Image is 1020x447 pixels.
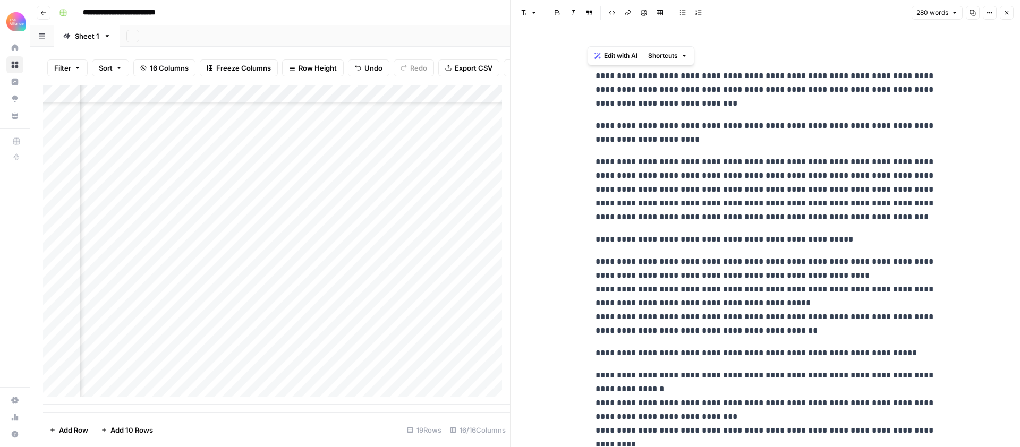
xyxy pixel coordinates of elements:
img: Alliance Logo [6,12,25,31]
a: Home [6,39,23,56]
button: Row Height [282,59,344,76]
span: Undo [364,63,382,73]
button: 16 Columns [133,59,195,76]
a: Sheet 1 [54,25,120,47]
span: Freeze Columns [216,63,271,73]
button: 280 words [912,6,963,20]
button: Help + Support [6,426,23,443]
div: Sheet 1 [75,31,99,41]
span: Sort [99,63,113,73]
span: Filter [54,63,71,73]
a: Usage [6,409,23,426]
span: Shortcuts [648,51,678,61]
span: Add Row [59,425,88,435]
span: 16 Columns [150,63,189,73]
button: Add Row [43,422,95,439]
button: Undo [348,59,389,76]
span: Row Height [299,63,337,73]
button: Export CSV [438,59,499,76]
span: Redo [410,63,427,73]
button: Workspace: Alliance [6,8,23,35]
button: Filter [47,59,88,76]
button: Edit with AI [590,49,642,63]
span: Export CSV [455,63,492,73]
button: Freeze Columns [200,59,278,76]
button: Redo [394,59,434,76]
a: Insights [6,73,23,90]
div: 16/16 Columns [446,422,510,439]
div: 19 Rows [403,422,446,439]
span: Edit with AI [604,51,637,61]
button: Add 10 Rows [95,422,159,439]
span: 280 words [916,8,948,18]
button: Sort [92,59,129,76]
a: Your Data [6,107,23,124]
a: Browse [6,56,23,73]
a: Settings [6,392,23,409]
span: Add 10 Rows [110,425,153,435]
a: Opportunities [6,90,23,107]
button: Shortcuts [644,49,692,63]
